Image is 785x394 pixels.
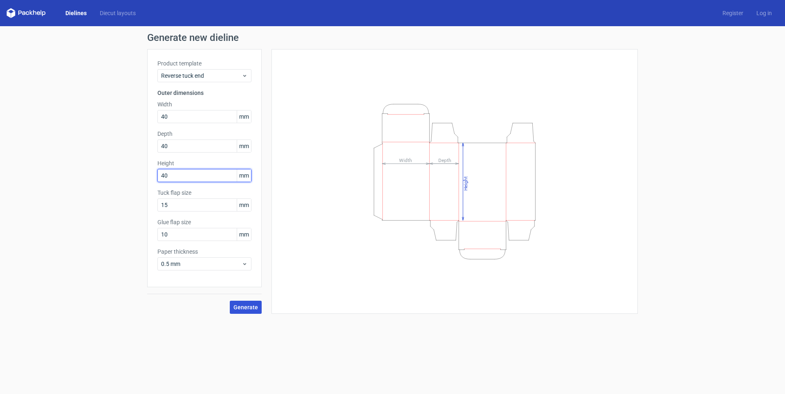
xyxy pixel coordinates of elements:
span: mm [237,140,251,152]
label: Product template [157,59,251,68]
label: Depth [157,130,251,138]
h1: Generate new dieline [147,33,638,43]
a: Dielines [59,9,93,17]
label: Tuck flap size [157,189,251,197]
span: Reverse tuck end [161,72,242,80]
label: Paper thickness [157,248,251,256]
h3: Outer dimensions [157,89,251,97]
span: mm [237,228,251,241]
label: Height [157,159,251,167]
tspan: Width [399,157,412,163]
span: mm [237,199,251,211]
a: Register [716,9,750,17]
button: Generate [230,301,262,314]
label: Glue flap size [157,218,251,226]
label: Width [157,100,251,108]
span: mm [237,110,251,123]
span: mm [237,169,251,182]
span: Generate [233,304,258,310]
a: Log in [750,9,778,17]
tspan: Height [463,176,469,190]
a: Diecut layouts [93,9,142,17]
span: 0.5 mm [161,260,242,268]
tspan: Depth [438,157,451,163]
